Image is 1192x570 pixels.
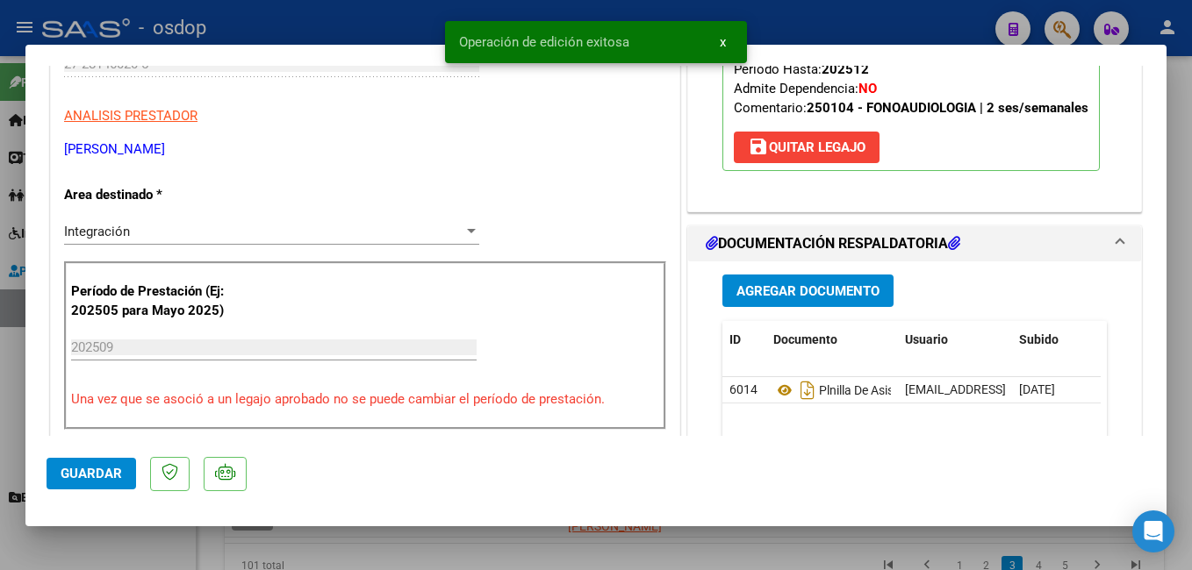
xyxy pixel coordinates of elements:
i: Descargar documento [796,376,819,404]
button: Quitar Legajo [734,132,880,163]
span: Integración [64,224,130,239]
span: [DATE] [1019,382,1055,396]
datatable-header-cell: Subido [1012,321,1100,359]
span: Quitar Legajo [748,139,865,155]
strong: NO [858,81,877,96]
strong: 250104 - FONOAUDIOLOGIA | 2 ses/semanales [807,100,1088,116]
datatable-header-cell: Documento [766,321,898,359]
div: Open Intercom Messenger [1132,510,1174,552]
mat-icon: save [748,136,769,157]
span: ID [729,332,741,346]
span: Comentario: [734,100,1088,116]
p: Area destinado * [64,185,245,205]
span: Plnilla De Asistencia [773,383,927,397]
datatable-header-cell: Acción [1100,321,1188,359]
span: Documento [773,332,837,346]
datatable-header-cell: ID [722,321,766,359]
span: 6014 [729,382,758,396]
span: Usuario [905,332,948,346]
button: Agregar Documento [722,274,894,307]
strong: 202512 [822,61,869,77]
p: Una vez que se asoció a un legajo aprobado no se puede cambiar el período de prestación. [71,389,659,410]
p: [PERSON_NAME] [64,139,666,160]
h1: DOCUMENTACIÓN RESPALDATORIA [706,233,960,254]
button: Guardar [47,458,136,489]
span: ANALISIS PRESTADOR [64,108,197,124]
button: x [706,26,740,58]
span: Guardar [61,466,122,481]
span: x [720,34,726,50]
mat-expansion-panel-header: DOCUMENTACIÓN RESPALDATORIA [688,226,1141,261]
datatable-header-cell: Usuario [898,321,1012,359]
p: Período de Prestación (Ej: 202505 para Mayo 2025) [71,281,248,321]
span: Agregar Documento [736,283,880,299]
span: Subido [1019,332,1059,346]
span: Operación de edición exitosa [459,33,629,51]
